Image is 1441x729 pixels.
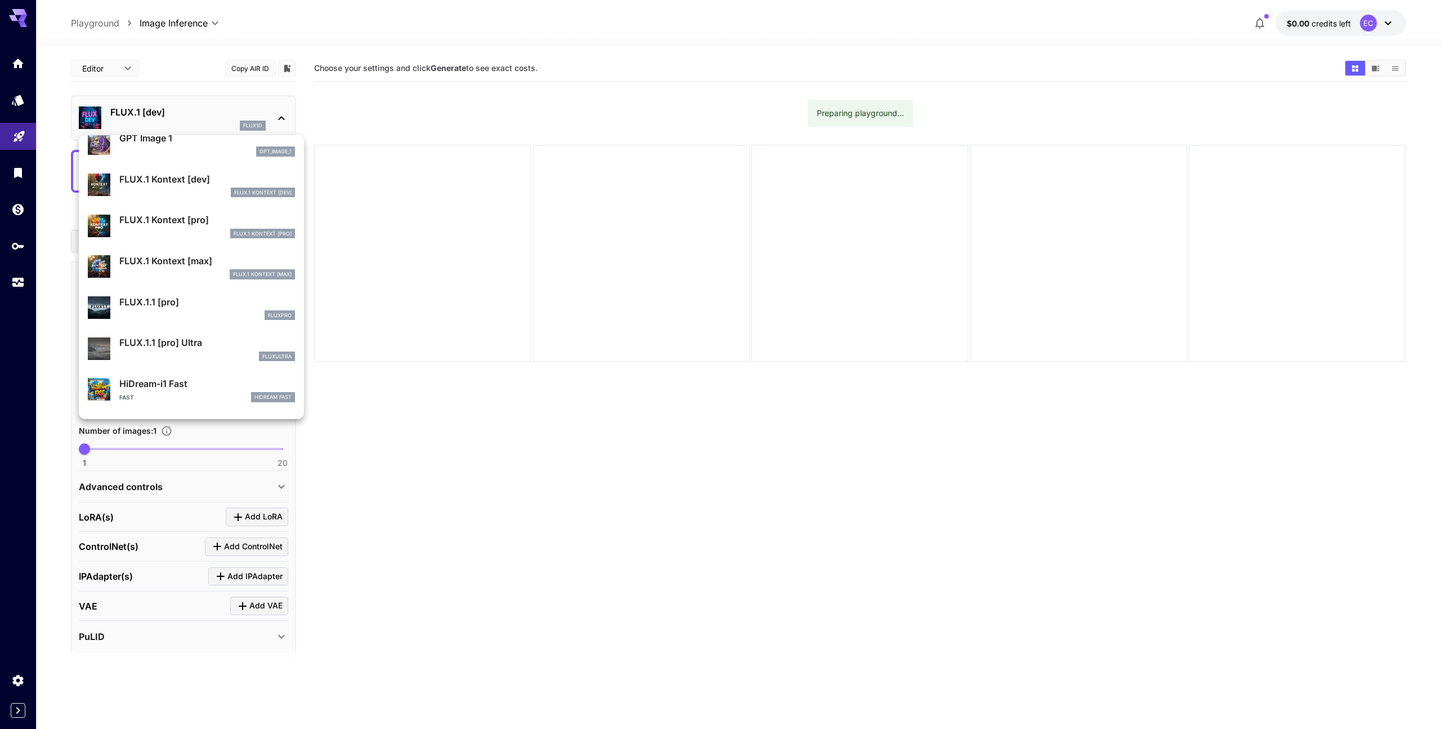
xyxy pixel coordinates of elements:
[268,312,292,319] p: fluxpro
[119,336,295,349] p: FLUX.1.1 [pro] Ultra
[119,213,295,226] p: FLUX.1 Kontext [pro]
[259,148,292,155] p: gpt_image_1
[88,372,295,407] div: HiDream-i1 FastFastHiDream Fast
[88,331,295,366] div: FLUX.1.1 [pro] Ultrafluxultra
[119,393,134,402] p: Fast
[234,230,292,238] p: FLUX.1 Kontext [pro]
[88,250,295,284] div: FLUX.1 Kontext [max]FLUX.1 Kontext [max]
[88,291,295,325] div: FLUX.1.1 [pro]fluxpro
[119,418,295,432] p: HiDream-i1 Dev
[119,254,295,268] p: FLUX.1 Kontext [max]
[88,414,295,448] div: HiDream-i1 Dev
[88,168,295,202] div: FLUX.1 Kontext [dev]FLUX.1 Kontext [dev]
[234,189,292,197] p: FLUX.1 Kontext [dev]
[119,377,295,390] p: HiDream-i1 Fast
[119,131,295,145] p: GPT Image 1
[262,353,292,361] p: fluxultra
[119,295,295,309] p: FLUX.1.1 [pro]
[233,270,292,278] p: FLUX.1 Kontext [max]
[254,393,292,401] p: HiDream Fast
[88,127,295,161] div: GPT Image 1gpt_image_1
[119,172,295,186] p: FLUX.1 Kontext [dev]
[88,208,295,243] div: FLUX.1 Kontext [pro]FLUX.1 Kontext [pro]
